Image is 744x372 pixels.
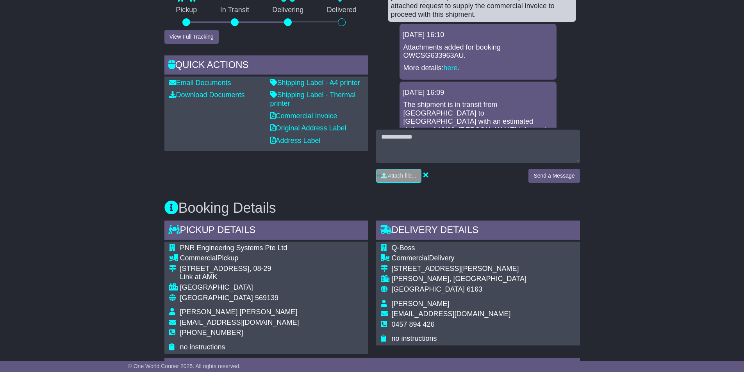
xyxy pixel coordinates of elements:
[392,244,415,252] span: Q-Boss
[270,137,321,144] a: Address Label
[164,221,368,242] div: Pickup Details
[392,254,429,262] span: Commercial
[392,265,526,273] div: [STREET_ADDRESS][PERSON_NAME]
[315,6,368,14] p: Delivered
[169,79,231,87] a: Email Documents
[392,320,435,328] span: 0457 894 426
[180,273,299,281] div: Link at AMK
[403,101,553,143] p: The shipment is in transit from [GEOGRAPHIC_DATA] to [GEOGRAPHIC_DATA] with an estimated delivery...
[444,64,458,72] a: here
[392,300,450,308] span: [PERSON_NAME]
[403,89,553,97] div: [DATE] 16:09
[261,6,316,14] p: Delivering
[255,294,278,302] span: 569139
[164,200,580,216] h3: Booking Details
[403,31,553,39] div: [DATE] 16:10
[270,79,360,87] a: Shipping Label - A4 printer
[392,285,465,293] span: [GEOGRAPHIC_DATA]
[376,221,580,242] div: Delivery Details
[180,283,299,292] div: [GEOGRAPHIC_DATA]
[169,91,245,99] a: Download Documents
[392,254,526,263] div: Delivery
[180,254,218,262] span: Commercial
[128,363,241,369] span: © One World Courier 2025. All rights reserved.
[180,308,298,316] span: [PERSON_NAME] [PERSON_NAME]
[270,91,356,107] a: Shipping Label - Thermal printer
[392,310,511,318] span: [EMAIL_ADDRESS][DOMAIN_NAME]
[180,294,253,302] span: [GEOGRAPHIC_DATA]
[180,254,299,263] div: Pickup
[467,285,482,293] span: 6163
[180,343,225,351] span: no instructions
[392,275,526,283] div: [PERSON_NAME], [GEOGRAPHIC_DATA]
[270,112,337,120] a: Commercial Invoice
[180,329,243,336] span: [PHONE_NUMBER]
[403,64,553,73] p: More details: .
[403,43,553,60] p: Attachments added for booking OWCSG633963AU.
[392,335,437,342] span: no instructions
[180,244,287,252] span: PNR Engineering Systems Pte Ltd
[209,6,261,14] p: In Transit
[270,124,346,132] a: Original Address Label
[180,319,299,326] span: [EMAIL_ADDRESS][DOMAIN_NAME]
[528,169,580,183] button: Send a Message
[164,55,368,77] div: Quick Actions
[180,265,299,273] div: [STREET_ADDRESS], 08-29
[164,6,209,14] p: Pickup
[164,30,219,44] button: View Full Tracking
